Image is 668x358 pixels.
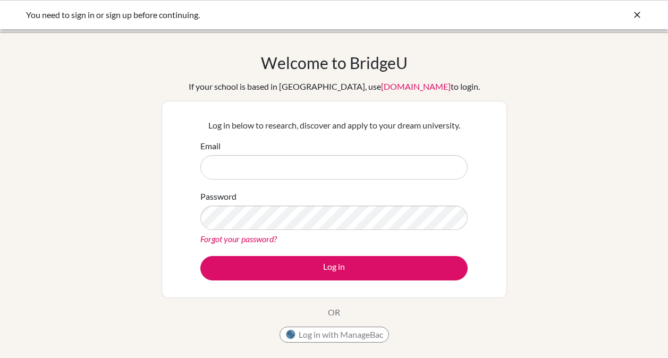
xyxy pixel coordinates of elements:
p: Log in below to research, discover and apply to your dream university. [200,119,468,132]
div: If your school is based in [GEOGRAPHIC_DATA], use to login. [189,80,480,93]
label: Password [200,190,236,203]
div: You need to sign in or sign up before continuing. [26,8,483,21]
button: Log in with ManageBac [280,327,389,343]
p: OR [328,306,340,319]
a: [DOMAIN_NAME] [381,81,451,91]
h1: Welcome to BridgeU [261,53,408,72]
label: Email [200,140,221,152]
button: Log in [200,256,468,280]
a: Forgot your password? [200,234,277,244]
